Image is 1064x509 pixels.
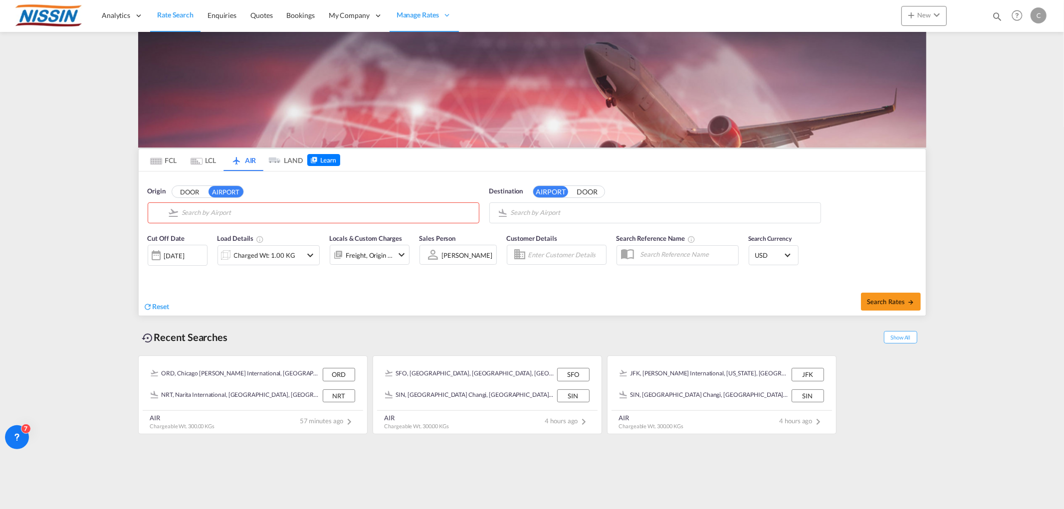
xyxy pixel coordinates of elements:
[755,251,783,260] span: USD
[385,368,555,381] div: SFO, San Francisco International, San Francisco, United States, North America, Americas
[1009,7,1031,25] div: Help
[907,299,914,306] md-icon: icon-arrow-right
[385,413,449,422] div: AIR
[792,368,824,381] div: JFK
[234,248,295,262] div: Charged Wt: 1.00 KG
[230,155,242,162] md-icon: icon-airplane
[172,186,207,197] button: DOOR
[620,389,789,402] div: SIN, Singapore Changi, Singapore, Singapore, South East Asia, Asia Pacific
[905,11,943,19] span: New
[256,235,264,243] md-icon: Chargeable Weight
[420,234,456,242] span: Sales Person
[528,247,603,262] input: Enter Customer Details
[385,389,555,402] div: SIN, Singapore Changi, Singapore, Singapore, South East Asia, Asia Pacific
[792,389,824,402] div: SIN
[687,235,695,243] md-icon: Your search will be saved by the below given name
[344,416,356,428] md-icon: icon-chevron-right
[151,368,320,381] div: ORD, Chicago O'Hare International, Chicago, United States, North America, Americas
[442,251,493,259] div: [PERSON_NAME]
[578,416,590,428] md-icon: icon-chevron-right
[329,10,370,20] span: My Company
[138,355,368,434] recent-search-card: ORD, Chicago [PERSON_NAME] International, [GEOGRAPHIC_DATA], [GEOGRAPHIC_DATA], [GEOGRAPHIC_DATA]...
[182,205,474,220] input: Search by Airport
[148,245,208,266] div: [DATE]
[208,11,236,19] span: Enquiries
[138,32,926,148] img: Airfreight+BACKGROUD.png
[217,245,320,265] div: Charged Wt: 1.00 KGicon-chevron-down
[385,369,393,377] img: air_pod.svg
[607,355,837,434] recent-search-card: JFK, [PERSON_NAME] International, [US_STATE], [GEOGRAPHIC_DATA], [GEOGRAPHIC_DATA], [GEOGRAPHIC_D...
[489,186,523,196] span: Destination
[144,149,184,171] md-tab-item: FCL
[287,11,315,19] span: Bookings
[164,251,185,260] div: [DATE]
[151,389,320,402] div: NRT, Narita International, Tokyo, Japan, Greater China & Far East Asia, Asia Pacific
[150,423,215,429] span: Chargeable Wt. 300.00 KGs
[1031,7,1047,23] div: C
[931,9,943,21] md-icon: icon-chevron-down
[153,302,170,311] span: Reset
[102,10,130,20] span: Analytics
[749,235,792,242] span: Search Currency
[157,10,194,19] span: Rate Search
[144,149,303,171] md-pagination-wrapper: Use the left and right arrow keys to navigate between tabs
[557,389,590,402] div: SIN
[780,417,825,425] span: 4 hours ago
[142,332,154,344] md-icon: icon-backup-restore
[385,423,449,429] span: Chargeable Wt. 300.00 KGs
[385,391,393,398] img: air_pol.svg
[992,11,1003,26] div: icon-magnify
[884,331,917,343] span: Show All
[346,248,393,262] div: Freight Origin Destination
[15,4,82,27] img: 485da9108dca11f0a63a77e390b9b49c.jpg
[545,417,590,425] span: 4 hours ago
[139,171,926,316] div: Origin DOOR AIRPORT Search by Airport Destination AIRPORT DOOR Search by Airport Cut Off Date [DA...
[867,298,915,306] span: Search Rates
[861,293,921,311] button: Search Ratesicon-arrow-right
[148,186,166,196] span: Origin
[397,10,439,20] span: Manage Rates
[150,413,215,422] div: AIR
[184,149,223,171] md-tab-item: LCL
[330,245,410,265] div: Freight Origin Destinationicon-chevron-down
[620,368,789,381] div: JFK, John F Kennedy International, New York, United States, North America, Americas
[619,423,684,429] span: Chargeable Wt. 300.00 KGs
[148,234,185,242] span: Cut Off Date
[570,186,605,197] button: DOOR
[250,11,272,19] span: Quotes
[905,9,917,21] md-icon: icon-plus 400-fg
[323,389,355,402] div: NRT
[138,326,232,348] div: Recent Searches
[557,368,590,381] div: SFO
[901,6,947,26] button: icon-plus 400-fgNewicon-chevron-down
[992,11,1003,22] md-icon: icon-magnify
[620,369,627,377] img: air_pod.svg
[300,417,356,425] span: 57 minutes ago
[217,234,264,242] span: Load Details
[636,247,738,262] input: Search Reference Name
[373,355,602,434] recent-search-card: SFO, [GEOGRAPHIC_DATA], [GEOGRAPHIC_DATA], [GEOGRAPHIC_DATA], [GEOGRAPHIC_DATA], [GEOGRAPHIC_DATA...
[263,149,303,171] md-tab-item: LAND
[617,234,696,242] span: Search Reference Name
[533,186,568,197] button: AIRPORT
[144,302,153,311] md-icon: icon-refresh
[396,249,408,261] md-icon: icon-chevron-down
[148,265,155,278] md-datepicker: Select
[151,391,158,398] img: air_pol.svg
[754,248,793,262] md-select: Select Currency: $ USDUnited States Dollar
[1009,7,1026,24] span: Help
[507,234,557,242] span: Customer Details
[620,391,627,398] img: air_pol.svg
[209,186,243,197] button: AIRPORT
[305,249,317,261] md-icon: icon-chevron-down
[330,234,403,242] span: Locals & Custom Charges
[511,205,816,220] input: Search by Airport
[441,248,494,262] md-select: Sales Person: Chikako Isawa
[323,368,355,381] div: ORD
[151,369,158,377] img: air_pod.svg
[619,413,684,422] div: AIR
[223,149,263,171] md-tab-item: AIR
[144,302,170,313] div: icon-refreshReset
[813,416,825,428] md-icon: icon-chevron-right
